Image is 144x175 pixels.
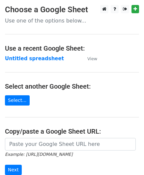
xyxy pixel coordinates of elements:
h4: Copy/paste a Google Sheet URL: [5,127,139,135]
a: Untitled spreadsheet [5,56,64,62]
small: Example: [URL][DOMAIN_NAME] [5,152,72,157]
input: Paste your Google Sheet URL here [5,138,136,151]
p: Use one of the options below... [5,17,139,24]
small: View [87,56,97,61]
h4: Use a recent Google Sheet: [5,44,139,52]
a: Select... [5,95,30,106]
h4: Select another Google Sheet: [5,82,139,90]
a: View [81,56,97,62]
h3: Choose a Google Sheet [5,5,139,15]
input: Next [5,165,22,175]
